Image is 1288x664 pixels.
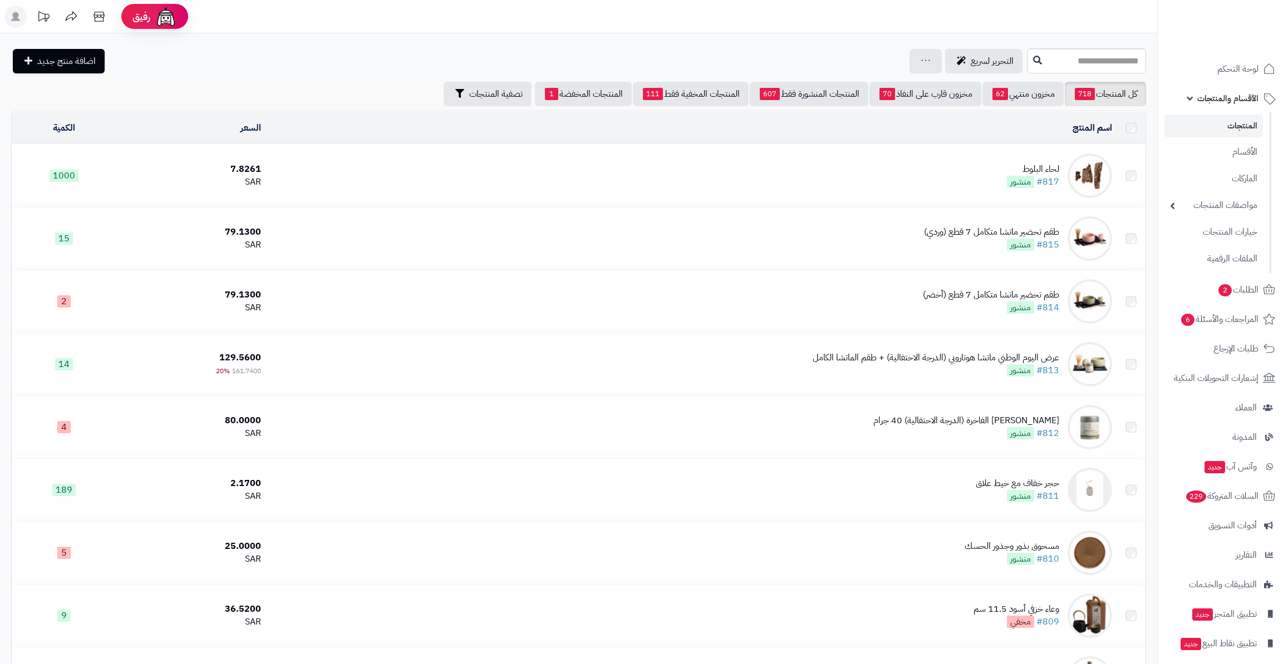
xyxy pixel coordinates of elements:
img: ai-face.png [155,6,177,28]
span: جديد [1192,608,1213,621]
span: طلبات الإرجاع [1213,341,1258,356]
a: إشعارات التحويلات البنكية [1164,365,1281,392]
div: 36.5200 [121,603,261,616]
span: منشور [1007,490,1034,502]
span: رفيق [132,10,150,23]
a: المنتجات المنشورة فقط607 [750,82,868,106]
a: التقارير [1164,542,1281,568]
span: المدونة [1232,429,1257,445]
a: #810 [1036,552,1059,566]
a: الطلبات2 [1164,276,1281,303]
a: مواصفات المنتجات [1164,194,1263,217]
div: لحاء البلوط [1007,163,1059,176]
span: 70 [879,88,895,100]
span: جديد [1205,461,1225,473]
img: لحاء البلوط [1068,153,1112,198]
span: منشور [1007,301,1034,314]
a: #814 [1036,301,1059,314]
a: المنتجات المخفضة1 [535,82,632,106]
div: 79.1300 [121,226,261,239]
span: التطبيقات والخدمات [1189,577,1257,592]
a: #809 [1036,615,1059,628]
div: وعاء خزفي أسود 11.5 سم [974,603,1059,616]
div: SAR [121,616,261,628]
span: الطلبات [1217,282,1258,298]
a: العملاء [1164,394,1281,421]
a: الملفات الرقمية [1164,247,1263,271]
img: وعاء خزفي أسود 11.5 سم [1068,593,1112,638]
span: تصفية المنتجات [469,87,523,101]
span: 161.7400 [232,366,261,376]
div: حجر خفاف مع خيط علاق [976,477,1059,490]
a: الأقسام [1164,140,1263,164]
a: #811 [1036,489,1059,503]
span: إشعارات التحويلات البنكية [1174,370,1258,386]
img: مسحوق بذور وجذور الحسك [1068,531,1112,575]
span: أدوات التسويق [1208,518,1257,533]
span: وآتس آب [1203,459,1257,474]
a: المراجعات والأسئلة6 [1164,306,1281,333]
a: المدونة [1164,424,1281,450]
a: اسم المنتج [1073,121,1112,135]
a: التطبيقات والخدمات [1164,571,1281,598]
img: طقم تحضير ماتشا متكامل 7 قطع (وردي) [1068,216,1112,261]
a: مخزون منتهي62 [982,82,1064,106]
div: 79.1300 [121,289,261,301]
div: SAR [121,176,261,189]
span: 14 [55,358,73,370]
a: تطبيق المتجرجديد [1164,601,1281,627]
a: خيارات المنتجات [1164,220,1263,244]
a: #815 [1036,238,1059,251]
a: الماركات [1164,167,1263,191]
span: 2 [57,295,71,308]
span: 718 [1075,88,1095,100]
span: المراجعات والأسئلة [1180,311,1258,327]
a: لوحة التحكم [1164,56,1281,82]
a: طلبات الإرجاع [1164,335,1281,362]
a: تطبيق نقاط البيعجديد [1164,630,1281,657]
img: حجر خفاف مع خيط علاق [1068,468,1112,512]
span: 607 [760,88,780,100]
span: 9 [57,610,71,622]
div: طقم تحضير ماتشا متكامل 7 قطع (أخضر) [923,289,1059,301]
img: عرض اليوم الوطني ماتشا هوتاروبي (الدرجة الاحتفالية) + طقم الماتشا الكامل [1068,342,1112,386]
a: المنتجات [1164,115,1263,137]
div: 25.0000 [121,540,261,553]
span: مخفي [1007,616,1034,628]
span: منشور [1007,239,1034,251]
div: 80.0000 [121,414,261,427]
a: #817 [1036,175,1059,189]
span: 62 [992,88,1008,100]
span: السلات المتروكة [1185,488,1258,504]
a: أدوات التسويق [1164,512,1281,539]
span: منشور [1007,364,1034,376]
div: 2.1700 [121,477,261,490]
a: اضافة منتج جديد [13,49,105,73]
span: منشور [1007,176,1034,188]
a: كل المنتجات718 [1065,82,1146,106]
span: 111 [643,88,663,100]
span: اضافة منتج جديد [37,54,96,68]
a: السلات المتروكة229 [1164,483,1281,509]
span: 4 [57,421,71,433]
span: جديد [1181,638,1201,650]
span: الأقسام والمنتجات [1197,91,1258,106]
span: التقارير [1236,547,1257,563]
img: logo-2.png [1212,27,1277,51]
img: ماتشا هوتاروبي الفاخرة (الدرجة الاحتفالية) 40 جرام [1068,405,1112,449]
div: SAR [121,427,261,440]
a: #812 [1036,427,1059,440]
div: SAR [121,553,261,566]
div: 7.8261 [121,163,261,176]
button: تصفية المنتجات [444,82,532,106]
div: عرض اليوم الوطني ماتشا هوتاروبي (الدرجة الاحتفالية) + طقم الماتشا الكامل [813,351,1059,364]
a: تحديثات المنصة [30,6,57,31]
span: 15 [55,232,73,245]
a: السعر [240,121,261,135]
span: 229 [1186,490,1207,502]
span: لوحة التحكم [1217,61,1258,77]
span: تطبيق المتجر [1191,606,1257,622]
span: 2 [1218,284,1232,296]
span: 6 [1181,313,1194,325]
a: مخزون قارب على النفاذ70 [869,82,981,106]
